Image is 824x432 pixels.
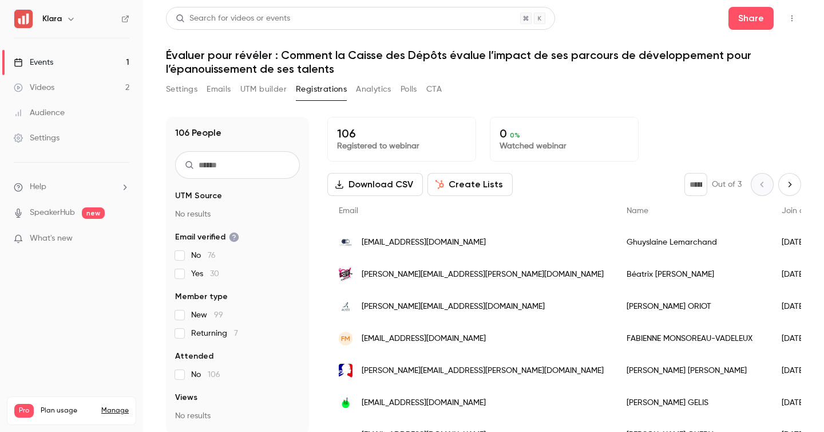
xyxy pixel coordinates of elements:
[627,207,648,215] span: Name
[615,258,770,290] div: Béatrix [PERSON_NAME]
[175,126,221,140] h1: 106 People
[175,231,239,243] span: Email verified
[14,132,60,144] div: Settings
[362,333,486,345] span: [EMAIL_ADDRESS][DOMAIN_NAME]
[207,80,231,99] button: Emails
[712,179,742,190] p: Out of 3
[362,365,604,377] span: [PERSON_NAME][EMAIL_ADDRESS][PERSON_NAME][DOMAIN_NAME]
[14,10,33,28] img: Klara
[728,7,774,30] button: Share
[615,387,770,419] div: [PERSON_NAME] GELIS
[175,209,300,220] p: No results
[42,13,62,25] h6: Klara
[191,250,216,261] span: No
[426,80,442,99] button: CTA
[362,397,486,409] span: [EMAIL_ADDRESS][DOMAIN_NAME]
[30,181,46,193] span: Help
[191,328,238,339] span: Returning
[14,57,53,68] div: Events
[615,290,770,323] div: [PERSON_NAME] ORIOT
[30,207,75,219] a: SpeakerHub
[362,269,604,281] span: [PERSON_NAME][EMAIL_ADDRESS][PERSON_NAME][DOMAIN_NAME]
[362,237,486,249] span: [EMAIL_ADDRESS][DOMAIN_NAME]
[500,127,629,140] p: 0
[176,13,290,25] div: Search for videos or events
[191,309,223,321] span: New
[14,107,65,119] div: Audience
[175,190,222,202] span: UTM Source
[339,300,352,313] img: alyzo.fr
[14,404,34,418] span: Pro
[339,207,358,215] span: Email
[14,181,129,193] li: help-dropdown-opener
[341,333,350,344] span: FM
[41,406,94,415] span: Plan usage
[175,392,197,403] span: Views
[356,80,391,99] button: Analytics
[191,369,220,380] span: No
[615,323,770,355] div: FABIENNE MONSOREAU-VADELEUX
[500,140,629,152] p: Watched webinar
[339,235,352,249] img: campus-career.fr
[339,396,352,410] img: parisladefense.com
[214,311,223,319] span: 99
[401,80,417,99] button: Polls
[362,301,545,313] span: [PERSON_NAME][EMAIL_ADDRESS][DOMAIN_NAME]
[778,173,801,196] button: Next page
[339,364,352,378] img: ac-nancy-metz.fr
[175,410,300,422] p: No results
[296,80,347,99] button: Registrations
[191,268,219,280] span: Yes
[175,351,213,362] span: Attended
[782,207,817,215] span: Join date
[208,252,216,260] span: 76
[615,355,770,387] div: [PERSON_NAME] [PERSON_NAME]
[116,234,129,244] iframe: Noticeable Trigger
[210,270,219,278] span: 30
[208,371,220,379] span: 106
[339,268,352,281] img: restosducoeur.org
[234,329,238,337] span: 7
[166,80,197,99] button: Settings
[240,80,287,99] button: UTM builder
[101,406,129,415] a: Manage
[175,291,228,303] span: Member type
[427,173,513,196] button: Create Lists
[615,226,770,258] div: Ghuyslaine Lemarchand
[327,173,423,196] button: Download CSV
[166,48,801,76] h1: Évaluer pour révéler : Comment la Caisse des Dépôts évalue l’impact de ses parcours de développem...
[82,207,105,219] span: new
[337,140,466,152] p: Registered to webinar
[30,233,73,245] span: What's new
[14,82,54,93] div: Videos
[510,131,520,139] span: 0 %
[337,127,466,140] p: 106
